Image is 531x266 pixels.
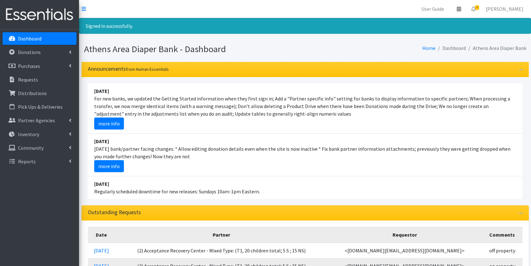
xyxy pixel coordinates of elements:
[18,63,40,69] p: Purchases
[466,3,481,15] a: 4
[88,227,115,243] th: Date
[422,45,436,51] a: Home
[18,131,39,137] p: Inventory
[481,3,528,15] a: [PERSON_NAME]
[18,117,55,124] p: Partner Agencies
[88,134,522,176] li: [DATE] bank/partner facing changes: * Allow editing donation details even when the site is now in...
[3,46,76,58] a: Donations
[482,227,522,243] th: Comments
[466,44,526,53] li: Athens Area Diaper Bank
[3,142,76,154] a: Community
[94,118,124,130] a: more info
[416,3,449,15] a: User Guide
[3,60,76,72] a: Purchases
[94,247,109,254] a: [DATE]
[18,158,36,165] p: Reports
[18,49,41,55] p: Donations
[115,227,327,243] th: Partner
[3,4,76,25] img: HumanEssentials
[327,243,482,258] td: <[DOMAIN_NAME][EMAIL_ADDRESS][DOMAIN_NAME]>
[88,66,169,72] h3: Announcements
[3,155,76,168] a: Reports
[18,104,63,110] p: Pick Ups & Deliveries
[94,181,109,187] strong: [DATE]
[3,100,76,113] a: Pick Ups & Deliveries
[18,35,41,42] p: Dashboard
[88,83,522,134] li: For new banks, we updated the Getting Started information when they first sign in; Add a "Partner...
[327,227,482,243] th: Requestor
[84,44,303,55] h1: Athens Area Diaper Bank - Dashboard
[475,5,479,10] span: 4
[94,138,109,144] strong: [DATE]
[126,66,169,72] small: from Human Essentials
[88,209,141,216] h3: Outstanding Requests
[18,90,47,96] p: Distributions
[94,88,109,94] strong: [DATE]
[3,128,76,141] a: Inventory
[79,18,531,34] div: Signed in successfully.
[18,145,44,151] p: Community
[436,44,466,53] li: Dashboard
[88,176,522,199] li: Regularly scheduled downtime for new releases: Sundays 10am-1pm Eastern.
[482,243,522,258] td: off property
[94,160,124,172] a: more info
[3,87,76,100] a: Distributions
[3,73,76,86] a: Requests
[3,32,76,45] a: Dashboard
[115,243,327,258] td: (2) Acceptance Recovery Center - Mixed Type: (T1, 20 children total; 5 S ; 15 NS)
[3,114,76,127] a: Partner Agencies
[18,76,38,83] p: Requests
